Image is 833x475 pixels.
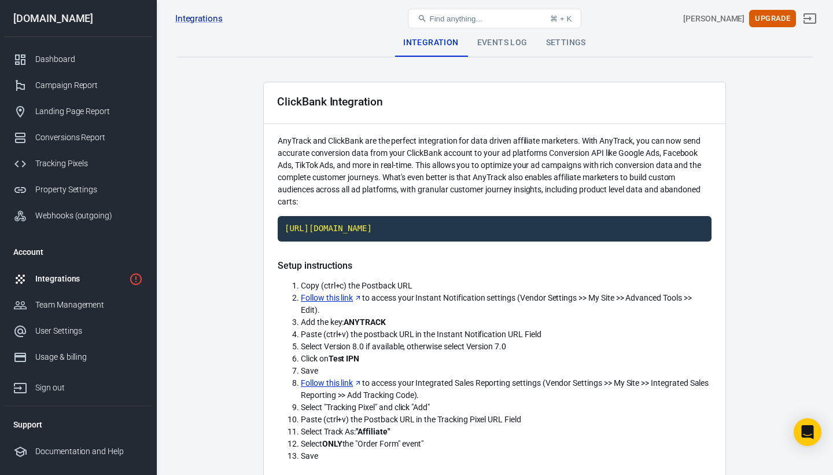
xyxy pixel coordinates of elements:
div: Sign out [35,382,143,394]
span: Save [301,366,318,375]
svg: 1 networks not verified yet [129,272,143,286]
strong: "Affiliate" [356,427,389,436]
h5: Setup instructions [278,260,712,272]
a: Usage & billing [4,344,152,370]
a: Team Management [4,292,152,318]
span: Select Version 8.0 if available, otherwise select Version 7.0 [301,342,506,351]
strong: Test IPN [329,354,360,363]
div: Usage & billing [35,351,143,363]
div: Integration [394,29,467,57]
span: to access your Integrated Sales Reporting settings (Vendor Settings >> My Site >> Integrated Sale... [301,378,709,400]
strong: ONLY [322,439,342,448]
a: Integrations [175,13,223,25]
a: Follow this link [301,292,362,304]
a: Follow this link [301,377,362,389]
div: Account id: GXqx2G2u [683,13,744,25]
a: User Settings [4,318,152,344]
div: Campaign Report [35,79,143,92]
div: ClickBank Integration [277,96,383,108]
span: Click on [301,354,359,363]
span: Save [301,451,318,461]
a: Landing Page Report [4,98,152,125]
div: Tracking Pixels [35,158,143,170]
a: Property Settings [4,177,152,203]
a: Sign out [4,370,152,401]
span: Copy (ctrl+c) the Postback URL [301,281,412,290]
a: Webhooks (outgoing) [4,203,152,229]
span: Paste (ctrl+v) the Postback URL in the Tracking Pixel URL Field [301,415,521,424]
span: Select the "Order Form" event" [301,439,423,448]
a: Integrations [4,266,152,292]
div: Property Settings [35,184,143,196]
li: Support [4,411,152,439]
div: Conversions Report [35,131,143,144]
div: ⌘ + K [550,14,572,23]
div: Integrations [35,273,124,285]
p: AnyTrack and ClickBank are the perfect integration for data driven affiliate marketers. With AnyT... [278,135,712,208]
div: User Settings [35,325,143,337]
a: Dashboard [4,46,152,72]
a: Conversions Report [4,125,152,151]
strong: ANYTRACK [344,317,386,327]
span: Find anything... [429,14,482,23]
div: Documentation and Help [35,445,143,458]
button: Find anything...⌘ + K [408,9,581,28]
div: Webhooks (outgoing) [35,210,143,222]
span: to access your Instant Notification settings (Vendor Settings >> My Site >> Advanced Tools >> Edit). [301,293,692,315]
a: Campaign Report [4,72,152,98]
span: Select "Tracking Pixel" and click "Add" [301,403,430,412]
a: Tracking Pixels [4,151,152,177]
div: [DOMAIN_NAME] [4,13,152,24]
div: Open Intercom Messenger [794,418,821,446]
code: Click to copy [278,216,712,242]
div: Events Log [468,29,537,57]
span: Select Track As: [301,427,390,436]
li: Account [4,238,152,266]
div: Team Management [35,299,143,311]
button: Upgrade [749,10,796,28]
div: Settings [537,29,595,57]
span: Add the key: [301,317,386,327]
span: Paste (ctrl+v) the postback URL in the Instant Notification URL Field [301,330,541,339]
div: Dashboard [35,53,143,65]
a: Sign out [796,5,824,32]
div: Landing Page Report [35,105,143,118]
